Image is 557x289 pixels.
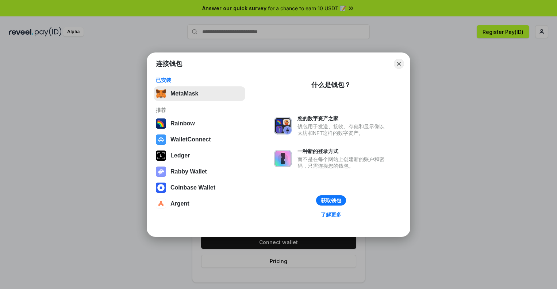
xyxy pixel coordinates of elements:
button: Coinbase Wallet [154,180,245,195]
img: svg+xml,%3Csvg%20xmlns%3D%22http%3A%2F%2Fwww.w3.org%2F2000%2Fsvg%22%20width%3D%2228%22%20height%3... [156,151,166,161]
a: 了解更多 [316,210,346,219]
div: 已安装 [156,77,243,83]
img: svg+xml,%3Csvg%20xmlns%3D%22http%3A%2F%2Fwww.w3.org%2F2000%2Fsvg%22%20fill%3D%22none%22%20viewBox... [274,150,292,167]
div: 推荐 [156,107,243,113]
button: Argent [154,196,245,211]
button: Rabby Wallet [154,164,245,179]
div: Rabby Wallet [170,168,207,175]
div: Ledger [170,152,190,159]
div: MetaMask [170,90,198,97]
button: Ledger [154,148,245,163]
div: 获取钱包 [321,197,341,204]
div: 而不是在每个网站上创建新的账户和密码，只需连接您的钱包。 [297,156,388,169]
h1: 连接钱包 [156,59,182,68]
div: 一种新的登录方式 [297,148,388,155]
button: Rainbow [154,116,245,131]
img: svg+xml,%3Csvg%20width%3D%2228%22%20height%3D%2228%22%20viewBox%3D%220%200%2028%2028%22%20fill%3D... [156,183,166,193]
button: 获取钱包 [316,195,346,206]
div: Rainbow [170,120,195,127]
div: WalletConnect [170,136,211,143]
button: MetaMask [154,86,245,101]
img: svg+xml,%3Csvg%20width%3D%2228%22%20height%3D%2228%22%20viewBox%3D%220%200%2028%2028%22%20fill%3D... [156,134,166,145]
img: svg+xml,%3Csvg%20width%3D%22120%22%20height%3D%22120%22%20viewBox%3D%220%200%20120%20120%22%20fil... [156,118,166,129]
img: svg+xml,%3Csvg%20width%3D%2228%22%20height%3D%2228%22%20viewBox%3D%220%200%2028%2028%22%20fill%3D... [156,199,166,209]
img: svg+xml,%3Csvg%20fill%3D%22none%22%20height%3D%2233%22%20viewBox%3D%220%200%2035%2033%22%20width%... [156,89,166,99]
button: Close [394,59,404,69]
div: Argent [170,200,189,207]
div: 了解更多 [321,211,341,218]
img: svg+xml,%3Csvg%20xmlns%3D%22http%3A%2F%2Fwww.w3.org%2F2000%2Fsvg%22%20fill%3D%22none%22%20viewBox... [156,167,166,177]
div: Coinbase Wallet [170,184,215,191]
div: 什么是钱包？ [311,81,351,89]
img: svg+xml,%3Csvg%20xmlns%3D%22http%3A%2F%2Fwww.w3.org%2F2000%2Fsvg%22%20fill%3D%22none%22%20viewBox... [274,117,292,134]
div: 您的数字资产之家 [297,115,388,122]
div: 钱包用于发送、接收、存储和显示像以太坊和NFT这样的数字资产。 [297,123,388,136]
button: WalletConnect [154,132,245,147]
